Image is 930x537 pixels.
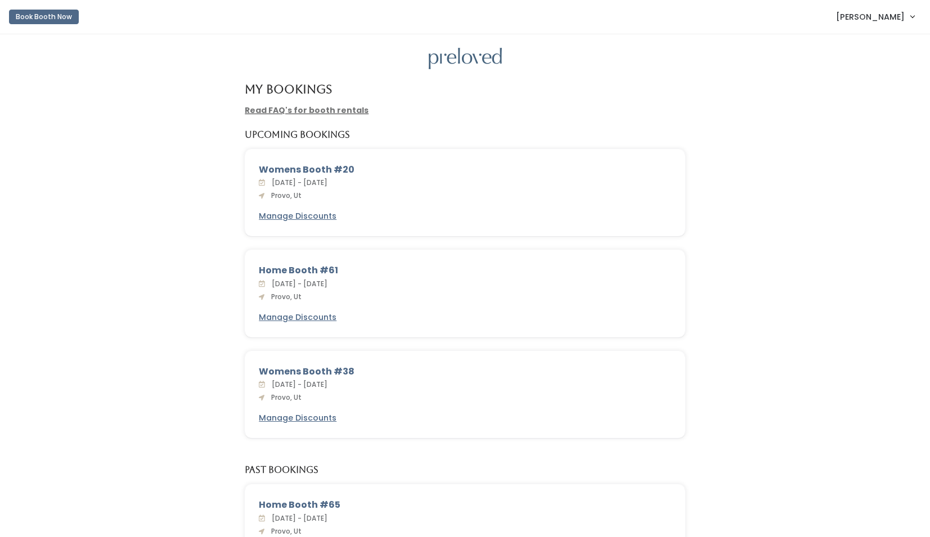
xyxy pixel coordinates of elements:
span: [PERSON_NAME] [836,11,905,23]
img: preloved logo [429,48,502,70]
span: [DATE] - [DATE] [267,178,327,187]
a: Manage Discounts [259,312,336,323]
h5: Upcoming Bookings [245,130,350,140]
div: Womens Booth #38 [259,365,671,378]
span: Provo, Ut [267,526,302,536]
div: Womens Booth #20 [259,163,671,177]
a: Read FAQ's for booth rentals [245,105,369,116]
a: Book Booth Now [9,4,79,29]
div: Home Booth #65 [259,498,671,512]
u: Manage Discounts [259,312,336,323]
span: Provo, Ut [267,191,302,200]
a: [PERSON_NAME] [825,4,925,29]
span: [DATE] - [DATE] [267,513,327,523]
div: Home Booth #61 [259,264,671,277]
h4: My Bookings [245,83,332,96]
button: Book Booth Now [9,10,79,24]
span: [DATE] - [DATE] [267,279,327,288]
span: Provo, Ut [267,292,302,301]
span: Provo, Ut [267,392,302,402]
a: Manage Discounts [259,412,336,424]
span: [DATE] - [DATE] [267,380,327,389]
h5: Past Bookings [245,465,318,475]
a: Manage Discounts [259,210,336,222]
